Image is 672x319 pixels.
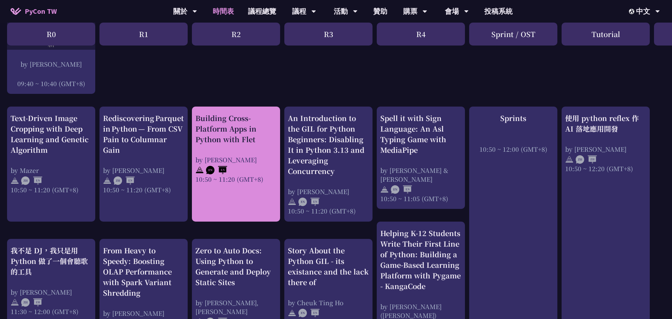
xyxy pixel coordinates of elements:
[562,23,650,46] div: Tutorial
[284,23,373,46] div: R3
[565,145,646,154] div: by [PERSON_NAME]
[114,176,135,185] img: ZHEN.371966e.svg
[11,113,92,155] div: Text-Driven Image Cropping with Deep Learning and Genetic Algorithm
[380,194,461,203] div: 10:50 ~ 11:05 (GMT+8)
[21,298,42,307] img: ZHZH.38617ef.svg
[380,185,389,194] img: svg+xml;base64,PHN2ZyB4bWxucz0iaHR0cDovL3d3dy53My5vcmcvMjAwMC9zdmciIHdpZHRoPSIyNCIgaGVpZ2h0PSIyNC...
[195,155,277,164] div: by [PERSON_NAME]
[565,164,646,173] div: 10:50 ~ 12:20 (GMT+8)
[11,79,92,88] div: 09:40 ~ 10:40 (GMT+8)
[288,309,296,317] img: svg+xml;base64,PHN2ZyB4bWxucz0iaHR0cDovL3d3dy53My5vcmcvMjAwMC9zdmciIHdpZHRoPSIyNCIgaGVpZ2h0PSIyNC...
[565,113,646,134] div: 使用 python reflex 作 AI 落地應用開發
[288,206,369,215] div: 10:50 ~ 11:20 (GMT+8)
[629,9,636,14] img: Locale Icon
[206,166,227,174] img: ENEN.5a408d1.svg
[473,113,554,124] div: Sprints
[4,2,64,20] a: PyCon TW
[11,298,19,307] img: svg+xml;base64,PHN2ZyB4bWxucz0iaHR0cDovL3d3dy53My5vcmcvMjAwMC9zdmciIHdpZHRoPSIyNCIgaGVpZ2h0PSIyNC...
[103,176,111,185] img: svg+xml;base64,PHN2ZyB4bWxucz0iaHR0cDovL3d3dy53My5vcmcvMjAwMC9zdmciIHdpZHRoPSIyNCIgaGVpZ2h0PSIyNC...
[380,166,461,183] div: by [PERSON_NAME] & [PERSON_NAME]
[288,187,369,196] div: by [PERSON_NAME]
[11,307,92,316] div: 11:30 ~ 12:00 (GMT+8)
[288,298,369,307] div: by Cheuk Ting Ho
[298,309,320,317] img: ENEN.5a408d1.svg
[469,23,557,46] div: Sprint / OST
[21,176,42,185] img: ZHEN.371966e.svg
[195,245,277,288] div: Zero to Auto Docs: Using Python to Generate and Deploy Static Sites
[11,176,19,185] img: svg+xml;base64,PHN2ZyB4bWxucz0iaHR0cDovL3d3dy53My5vcmcvMjAwMC9zdmciIHdpZHRoPSIyNCIgaGVpZ2h0PSIyNC...
[192,23,280,46] div: R2
[391,185,412,194] img: ENEN.5a408d1.svg
[11,185,92,194] div: 10:50 ~ 11:20 (GMT+8)
[288,113,369,215] a: An Introduction to the GIL for Python Beginners: Disabling It in Python 3.13 and Leveraging Concu...
[298,198,320,206] img: ENEN.5a408d1.svg
[380,113,461,203] a: Spell it with Sign Language: An Asl Typing Game with MediaPipe by [PERSON_NAME] & [PERSON_NAME] 1...
[103,309,184,318] div: by [PERSON_NAME]
[103,185,184,194] div: 10:50 ~ 11:20 (GMT+8)
[195,113,277,145] div: Building Cross-Platform Apps in Python with Flet
[576,155,597,164] img: ZHZH.38617ef.svg
[195,175,277,183] div: 10:50 ~ 11:20 (GMT+8)
[565,155,574,164] img: svg+xml;base64,PHN2ZyB4bWxucz0iaHR0cDovL3d3dy53My5vcmcvMjAwMC9zdmciIHdpZHRoPSIyNCIgaGVpZ2h0PSIyNC...
[103,166,184,175] div: by [PERSON_NAME]
[195,166,204,174] img: svg+xml;base64,PHN2ZyB4bWxucz0iaHR0cDovL3d3dy53My5vcmcvMjAwMC9zdmciIHdpZHRoPSIyNCIgaGVpZ2h0PSIyNC...
[380,113,461,155] div: Spell it with Sign Language: An Asl Typing Game with MediaPipe
[565,113,646,173] a: 使用 python reflex 作 AI 落地應用開發 by [PERSON_NAME] 10:50 ~ 12:20 (GMT+8)
[99,23,188,46] div: R1
[25,6,57,17] span: PyCon TW
[380,228,461,291] div: Helping K-12 Students Write Their First Line of Python: Building a Game-Based Learning Platform w...
[195,113,277,183] a: Building Cross-Platform Apps in Python with Flet by [PERSON_NAME] 10:50 ~ 11:20 (GMT+8)
[377,23,465,46] div: R4
[288,198,296,206] img: svg+xml;base64,PHN2ZyB4bWxucz0iaHR0cDovL3d3dy53My5vcmcvMjAwMC9zdmciIHdpZHRoPSIyNCIgaGVpZ2h0PSIyNC...
[195,298,277,316] div: by [PERSON_NAME], [PERSON_NAME]
[473,145,554,154] div: 10:50 ~ 12:00 (GMT+8)
[11,166,92,175] div: by Mazer
[288,113,369,176] div: An Introduction to the GIL for Python Beginners: Disabling It in Python 3.13 and Leveraging Concu...
[288,245,369,288] div: Story About the Python GIL - its existance and the lack there of
[11,245,92,316] a: 我不是 DJ，我只是用 Python 做了一個會聽歌的工具 by [PERSON_NAME] 11:30 ~ 12:00 (GMT+8)
[11,8,21,15] img: Home icon of PyCon TW 2025
[11,245,92,277] div: 我不是 DJ，我只是用 Python 做了一個會聽歌的工具
[11,60,92,68] div: by [PERSON_NAME]
[11,113,92,194] a: Text-Driven Image Cropping with Deep Learning and Genetic Algorithm by Mazer 10:50 ~ 11:20 (GMT+8)
[11,288,92,296] div: by [PERSON_NAME]
[103,245,184,298] div: From Heavy to Speedy: Boosting OLAP Performance with Spark Variant Shredding
[11,17,92,88] a: 當科技走進球場：21世紀運動數據科技的發展與創新 by [PERSON_NAME] 09:40 ~ 10:40 (GMT+8)
[103,113,184,194] a: Rediscovering Parquet in Python — From CSV Pain to Columnar Gain by [PERSON_NAME] 10:50 ~ 11:20 (...
[103,113,184,155] div: Rediscovering Parquet in Python — From CSV Pain to Columnar Gain
[7,23,95,46] div: R0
